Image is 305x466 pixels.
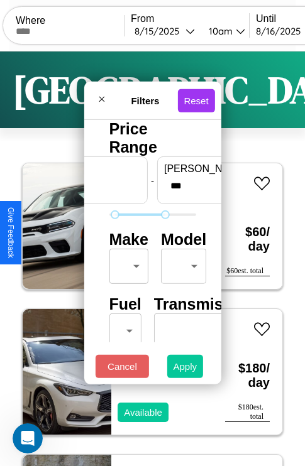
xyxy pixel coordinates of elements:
button: Reset [177,89,214,112]
button: 8/15/2025 [131,24,199,38]
label: From [131,13,249,24]
div: Give Feedback [6,207,15,258]
button: 10am [199,24,249,38]
h4: Fuel [109,295,141,313]
div: $ 180 est. total [225,403,270,422]
label: Where [16,15,124,26]
h4: Make [109,230,148,249]
label: min price [34,163,141,175]
label: [PERSON_NAME] [164,163,271,175]
h4: Filters [113,95,177,106]
h4: Transmission [154,295,255,313]
h3: $ 60 / day [225,212,270,266]
div: $ 60 est. total [225,266,270,276]
button: Cancel [96,355,149,378]
button: Apply [167,355,204,378]
h4: Price Range [109,120,196,156]
div: 10am [202,25,236,37]
iframe: Intercom live chat [13,423,43,453]
h3: $ 180 / day [225,349,270,403]
h4: Model [161,230,206,249]
p: - [151,171,154,188]
div: 8 / 15 / 2025 [135,25,186,37]
p: Available [124,404,162,421]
